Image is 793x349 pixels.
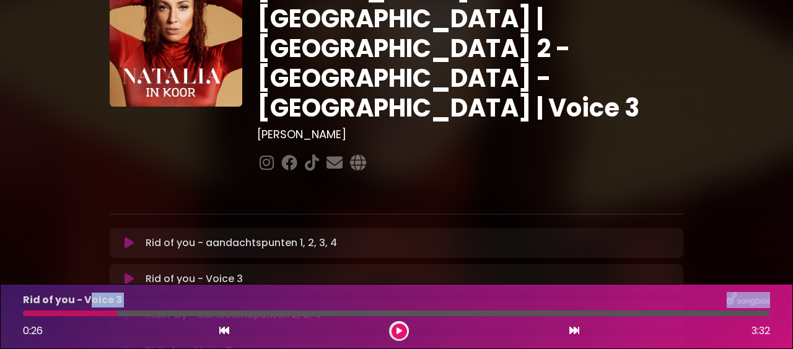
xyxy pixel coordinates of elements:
p: Rid of you - Voice 3 [23,293,122,307]
p: Rid of you - aandachtspunten 1, 2, 3, 4 [146,236,337,250]
p: Rid of you - Voice 3 [146,272,243,286]
h3: [PERSON_NAME] [257,128,684,141]
span: 0:26 [23,324,43,338]
img: songbox-logo-white.png [727,292,770,308]
span: 3:32 [751,324,770,338]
